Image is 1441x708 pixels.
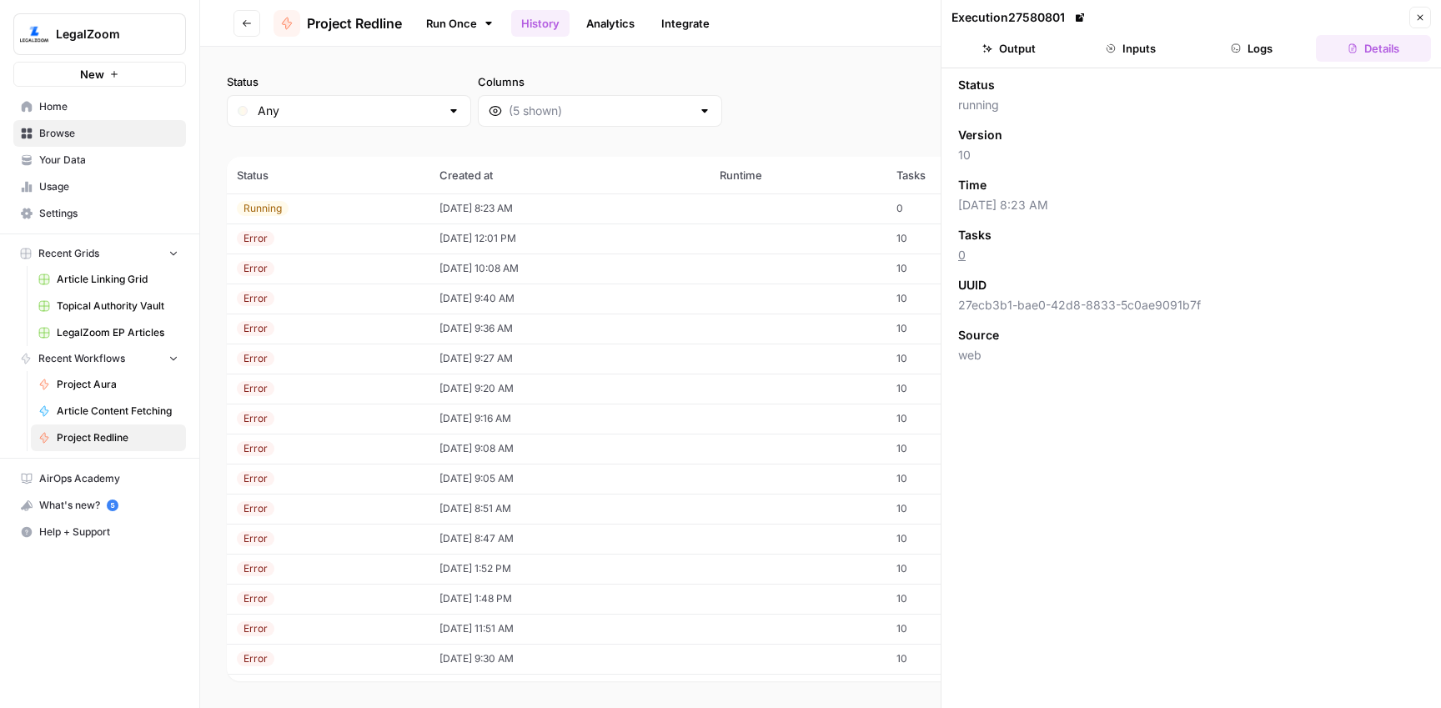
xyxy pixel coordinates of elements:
[886,374,1026,404] td: 10
[31,371,186,398] a: Project Aura
[886,434,1026,464] td: 10
[429,464,710,494] td: [DATE] 9:05 AM
[478,73,722,90] label: Columns
[886,524,1026,554] td: 10
[258,103,440,119] input: Any
[710,157,886,193] th: Runtime
[38,246,99,261] span: Recent Grids
[886,464,1026,494] td: 10
[429,614,710,644] td: [DATE] 11:51 AM
[31,266,186,293] a: Article Linking Grid
[429,584,710,614] td: [DATE] 1:48 PM
[57,377,178,392] span: Project Aura
[886,554,1026,584] td: 10
[39,153,178,168] span: Your Data
[1195,35,1310,62] button: Logs
[237,231,274,246] div: Error
[14,493,185,518] div: What's new?
[958,77,995,93] span: Status
[237,561,274,576] div: Error
[13,120,186,147] a: Browse
[39,206,178,221] span: Settings
[307,13,402,33] span: Project Redline
[958,277,987,294] span: UUID
[958,147,1424,163] span: 10
[107,500,118,511] a: 5
[951,9,1088,26] div: Execution 27580801
[429,554,710,584] td: [DATE] 1:52 PM
[886,584,1026,614] td: 10
[237,651,274,666] div: Error
[39,525,178,540] span: Help + Support
[429,674,710,704] td: [DATE] 9:22 AM
[429,314,710,344] td: [DATE] 9:36 AM
[886,157,1026,193] th: Tasks
[39,179,178,194] span: Usage
[13,200,186,227] a: Settings
[511,10,570,37] a: History
[227,73,471,90] label: Status
[886,494,1026,524] td: 10
[429,223,710,254] td: [DATE] 12:01 PM
[227,127,1414,157] span: (88 records)
[429,254,710,284] td: [DATE] 10:08 AM
[39,126,178,141] span: Browse
[237,351,274,366] div: Error
[39,471,178,486] span: AirOps Academy
[958,197,1424,213] span: [DATE] 8:23 AM
[38,351,125,366] span: Recent Workflows
[958,127,1002,143] span: Version
[958,97,1424,113] span: running
[237,201,289,216] div: Running
[13,465,186,492] a: AirOps Academy
[39,99,178,114] span: Home
[57,299,178,314] span: Topical Authority Vault
[886,344,1026,374] td: 10
[56,26,157,43] span: LegalZoom
[80,66,104,83] span: New
[13,519,186,545] button: Help + Support
[237,381,274,396] div: Error
[958,177,987,193] span: Time
[1316,35,1431,62] button: Details
[237,321,274,336] div: Error
[429,157,710,193] th: Created at
[651,10,720,37] a: Integrate
[13,13,186,55] button: Workspace: LegalZoom
[13,173,186,200] a: Usage
[57,404,178,419] span: Article Content Fetching
[429,193,710,223] td: [DATE] 8:23 AM
[237,501,274,516] div: Error
[13,492,186,519] button: What's new? 5
[429,494,710,524] td: [DATE] 8:51 AM
[31,293,186,319] a: Topical Authority Vault
[429,374,710,404] td: [DATE] 9:20 AM
[31,319,186,346] a: LegalZoom EP Articles
[886,314,1026,344] td: 10
[958,327,999,344] span: Source
[415,9,505,38] a: Run Once
[886,644,1026,674] td: 10
[19,19,49,49] img: LegalZoom Logo
[57,272,178,287] span: Article Linking Grid
[237,411,274,426] div: Error
[237,261,274,276] div: Error
[237,621,274,636] div: Error
[886,193,1026,223] td: 0
[886,284,1026,314] td: 10
[958,347,1424,364] span: web
[237,471,274,486] div: Error
[31,398,186,424] a: Article Content Fetching
[951,35,1067,62] button: Output
[886,404,1026,434] td: 10
[958,248,966,262] a: 0
[1073,35,1188,62] button: Inputs
[13,241,186,266] button: Recent Grids
[110,501,114,510] text: 5
[509,103,691,119] input: (5 shown)
[13,147,186,173] a: Your Data
[429,404,710,434] td: [DATE] 9:16 AM
[429,344,710,374] td: [DATE] 9:27 AM
[57,430,178,445] span: Project Redline
[227,157,429,193] th: Status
